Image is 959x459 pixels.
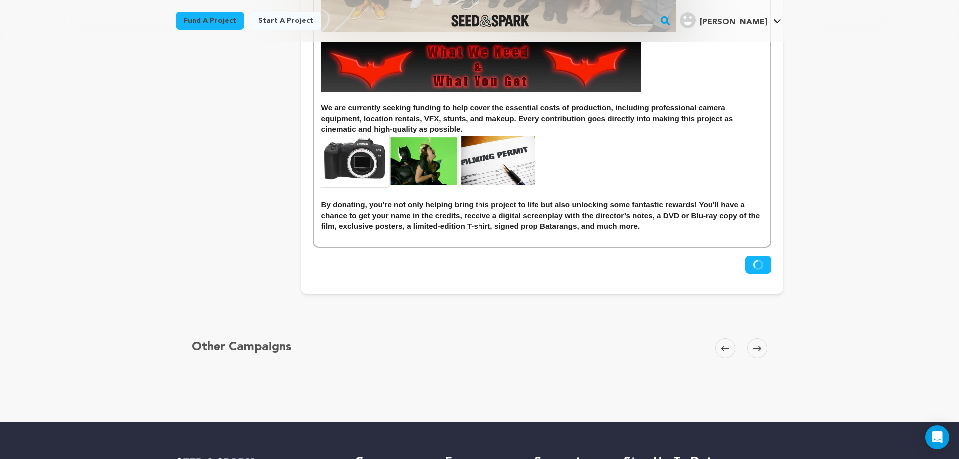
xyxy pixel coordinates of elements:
h3: By donating, you're not only helping bring this project to life but also unlocking some fantastic... [321,199,763,232]
a: tom s.'s Profile [678,10,783,28]
img: 1755626216-collage.jpg [321,135,538,188]
div: tom s.'s Profile [680,12,767,28]
a: Fund a project [176,12,244,30]
a: Start a project [250,12,321,30]
a: Seed&Spark Homepage [451,15,529,27]
h5: Other Campaigns [192,338,291,356]
span: [PERSON_NAME] [700,18,767,26]
img: user.png [680,12,696,28]
span: tom s.'s Profile [678,10,783,31]
h3: We are currently seeking funding to help cover the essential costs of production, including profe... [321,102,763,135]
img: Seed&Spark Logo Dark Mode [451,15,529,27]
img: 1755625869-kickstar%20bganners.png [321,42,641,92]
div: Open Intercom Messenger [925,425,949,449]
